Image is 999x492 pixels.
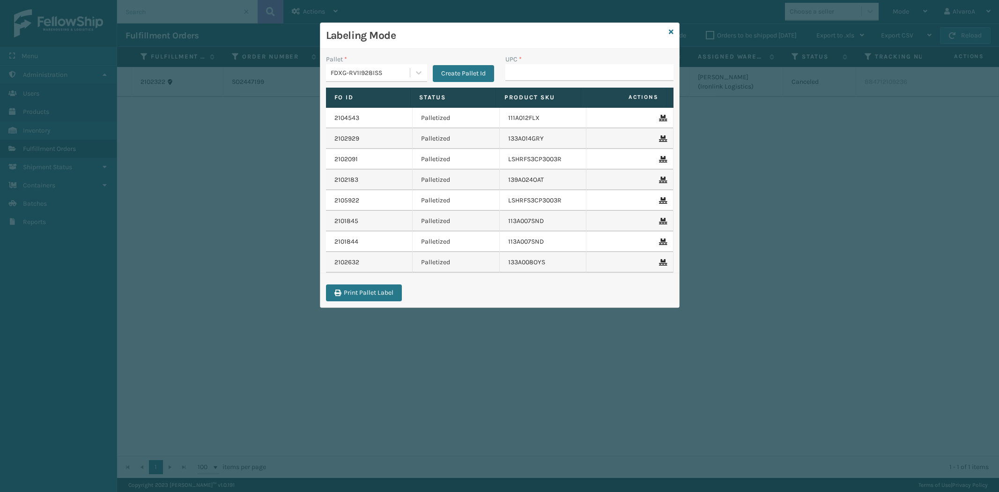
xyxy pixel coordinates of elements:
td: Palletized [413,108,500,128]
a: 2101844 [334,237,358,246]
i: Remove From Pallet [659,156,665,163]
td: 139A024OAT [500,170,587,190]
i: Remove From Pallet [659,218,665,224]
label: Fo Id [334,93,402,102]
td: 111A012FLX [500,108,587,128]
i: Remove From Pallet [659,177,665,183]
div: FDXG-RV1I928ISS [331,68,411,78]
td: 133A008OYS [500,252,587,273]
a: 2102183 [334,175,358,185]
td: 133A014GRY [500,128,587,149]
td: 113A007SND [500,211,587,231]
h3: Labeling Mode [326,29,665,43]
button: Create Pallet Id [433,65,494,82]
i: Remove From Pallet [659,259,665,266]
label: Pallet [326,54,347,64]
i: Remove From Pallet [659,239,665,245]
td: Palletized [413,190,500,211]
a: 2102091 [334,155,358,164]
td: Palletized [413,211,500,231]
td: LSHRFS3CP3003R [500,190,587,211]
span: Actions [584,89,664,105]
i: Remove From Pallet [659,135,665,142]
td: Palletized [413,170,500,190]
td: Palletized [413,231,500,252]
td: Palletized [413,128,500,149]
label: Product SKU [504,93,572,102]
td: 113A007SND [500,231,587,252]
td: Palletized [413,252,500,273]
a: 2104543 [334,113,359,123]
label: Status [419,93,487,102]
button: Print Pallet Label [326,284,402,301]
i: Remove From Pallet [659,115,665,121]
td: Palletized [413,149,500,170]
td: LSHRFS3CP3003R [500,149,587,170]
i: Remove From Pallet [659,197,665,204]
a: 2105922 [334,196,359,205]
a: 2101845 [334,216,358,226]
a: 2102929 [334,134,359,143]
a: 2102632 [334,258,359,267]
label: UPC [505,54,522,64]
